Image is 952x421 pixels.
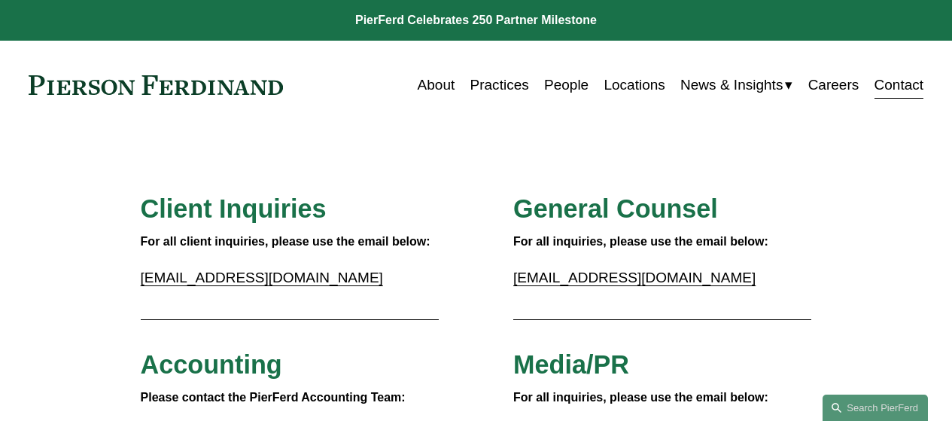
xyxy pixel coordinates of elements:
strong: For all client inquiries, please use the email below: [141,235,430,248]
a: Careers [808,71,859,99]
span: Client Inquiries [141,194,327,223]
span: Accounting [141,350,282,379]
a: Practices [470,71,529,99]
strong: Please contact the PierFerd Accounting Team: [141,391,406,404]
a: [EMAIL_ADDRESS][DOMAIN_NAME] [141,270,383,285]
a: About [418,71,455,99]
a: Search this site [823,395,928,421]
span: General Counsel [513,194,718,223]
a: People [544,71,589,99]
span: Media/PR [513,350,629,379]
a: Locations [604,71,665,99]
strong: For all inquiries, please use the email below: [513,391,768,404]
span: News & Insights [680,72,783,98]
a: [EMAIL_ADDRESS][DOMAIN_NAME] [513,270,756,285]
a: Contact [874,71,924,99]
strong: For all inquiries, please use the email below: [513,235,768,248]
a: folder dropdown [680,71,792,99]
